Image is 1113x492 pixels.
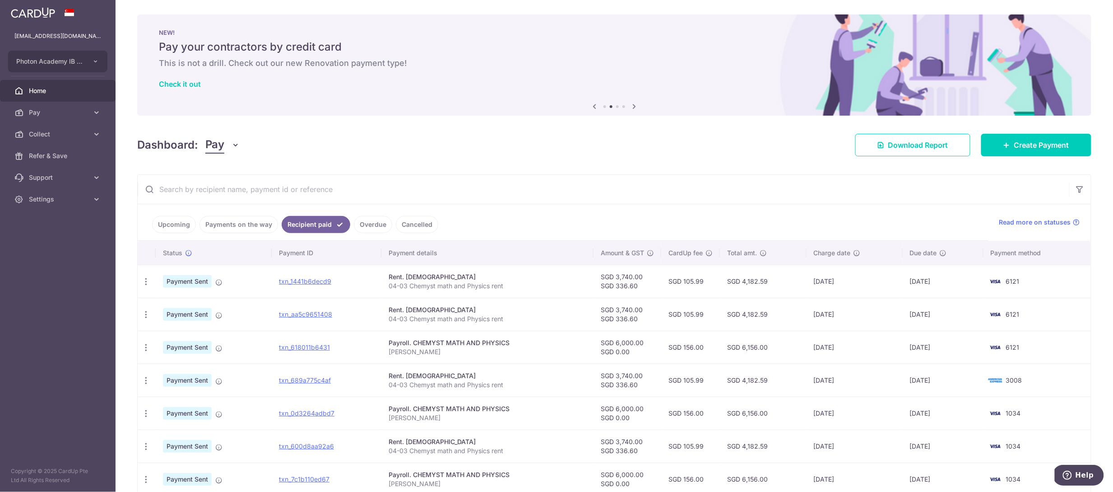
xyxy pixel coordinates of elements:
p: 04-03 Chemyst math and Physics rent [389,446,586,455]
span: 3008 [1006,376,1022,384]
img: Bank Card [986,309,1004,320]
span: 6121 [1006,310,1020,318]
a: txn_0d3264adbd7 [279,409,334,417]
img: Bank Card [986,441,1004,452]
td: [DATE] [903,298,983,331]
p: 04-03 Chemyst math and Physics rent [389,314,586,323]
span: 1034 [1006,409,1021,417]
span: Payment Sent [163,407,212,420]
span: 6121 [1006,277,1020,285]
button: Photon Academy IB Tuition [8,51,107,72]
p: [PERSON_NAME] [389,413,586,422]
td: SGD 4,182.59 [720,265,806,298]
a: Overdue [354,216,392,233]
span: Payment Sent [163,341,212,354]
a: Check it out [159,80,201,89]
span: Photon Academy IB Tuition [16,57,83,66]
a: Create Payment [981,134,1091,156]
td: SGD 105.99 [661,364,720,397]
span: Support [29,173,88,182]
h6: This is not a drill. Check out our new Renovation payment type! [159,58,1070,69]
td: SGD 105.99 [661,430,720,463]
span: Pay [29,108,88,117]
img: CardUp [11,7,55,18]
td: SGD 6,000.00 SGD 0.00 [594,331,661,364]
td: [DATE] [903,430,983,463]
input: Search by recipient name, payment id or reference [138,175,1069,204]
td: SGD 6,156.00 [720,331,806,364]
div: Rent. [DEMOGRAPHIC_DATA] [389,272,586,281]
span: Payment Sent [163,374,212,387]
td: SGD 156.00 [661,397,720,430]
th: Payment method [983,241,1091,265]
span: Read more on statuses [999,218,1071,227]
a: Upcoming [152,216,196,233]
a: Download Report [855,134,970,156]
td: SGD 105.99 [661,298,720,331]
a: Payments on the way [199,216,278,233]
span: Status [163,248,182,258]
a: txn_600d8aa92a6 [279,442,334,450]
td: [DATE] [807,265,903,298]
a: Cancelled [396,216,438,233]
td: SGD 3,740.00 SGD 336.60 [594,430,661,463]
span: Payment Sent [163,440,212,453]
td: SGD 105.99 [661,265,720,298]
div: Rent. [DEMOGRAPHIC_DATA] [389,371,586,380]
a: txn_618011b6431 [279,343,330,351]
div: Payroll. CHEMYST MATH AND PHYSICS [389,470,586,479]
td: SGD 3,740.00 SGD 336.60 [594,364,661,397]
span: Payment Sent [163,275,212,288]
p: [PERSON_NAME] [389,479,586,488]
td: [DATE] [903,265,983,298]
td: [DATE] [807,298,903,331]
span: 1034 [1006,442,1021,450]
td: [DATE] [903,364,983,397]
td: [DATE] [807,397,903,430]
td: [DATE] [807,430,903,463]
img: Bank Card [986,342,1004,353]
td: [DATE] [807,331,903,364]
th: Payment details [381,241,594,265]
span: Pay [205,136,224,154]
span: CardUp fee [668,248,703,258]
p: [PERSON_NAME] [389,347,586,356]
a: txn_1441b6decd9 [279,277,331,285]
div: Payroll. CHEMYST MATH AND PHYSICS [389,404,586,413]
td: [DATE] [903,331,983,364]
p: 04-03 Chemyst math and Physics rent [389,281,586,291]
span: Collect [29,130,88,139]
div: Rent. [DEMOGRAPHIC_DATA] [389,305,586,314]
td: SGD 4,182.59 [720,364,806,397]
a: txn_7c1b110ed67 [279,475,329,483]
button: Pay [205,136,240,154]
span: Amount & GST [601,248,644,258]
img: Bank Card [986,408,1004,419]
img: Renovation banner [137,14,1091,116]
img: Bank Card [986,276,1004,287]
th: Payment ID [272,241,381,265]
a: txn_aa5c9651408 [279,310,332,318]
a: txn_689a775c4af [279,376,331,384]
td: [DATE] [807,364,903,397]
h4: Dashboard: [137,137,198,153]
p: NEW! [159,29,1070,36]
span: Download Report [888,140,948,150]
a: Read more on statuses [999,218,1080,227]
p: 04-03 Chemyst math and Physics rent [389,380,586,389]
h5: Pay your contractors by credit card [159,40,1070,54]
span: Charge date [814,248,851,258]
span: Refer & Save [29,151,88,160]
img: Bank Card [986,375,1004,386]
img: Bank Card [986,474,1004,485]
span: 6121 [1006,343,1020,351]
iframe: Opens a widget where you can find more information [1055,465,1104,487]
td: SGD 4,182.59 [720,298,806,331]
span: Total amt. [727,248,757,258]
p: [EMAIL_ADDRESS][DOMAIN_NAME] [14,32,101,41]
span: Due date [910,248,937,258]
td: SGD 3,740.00 SGD 336.60 [594,265,661,298]
span: Home [29,86,88,95]
a: Recipient paid [282,216,350,233]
